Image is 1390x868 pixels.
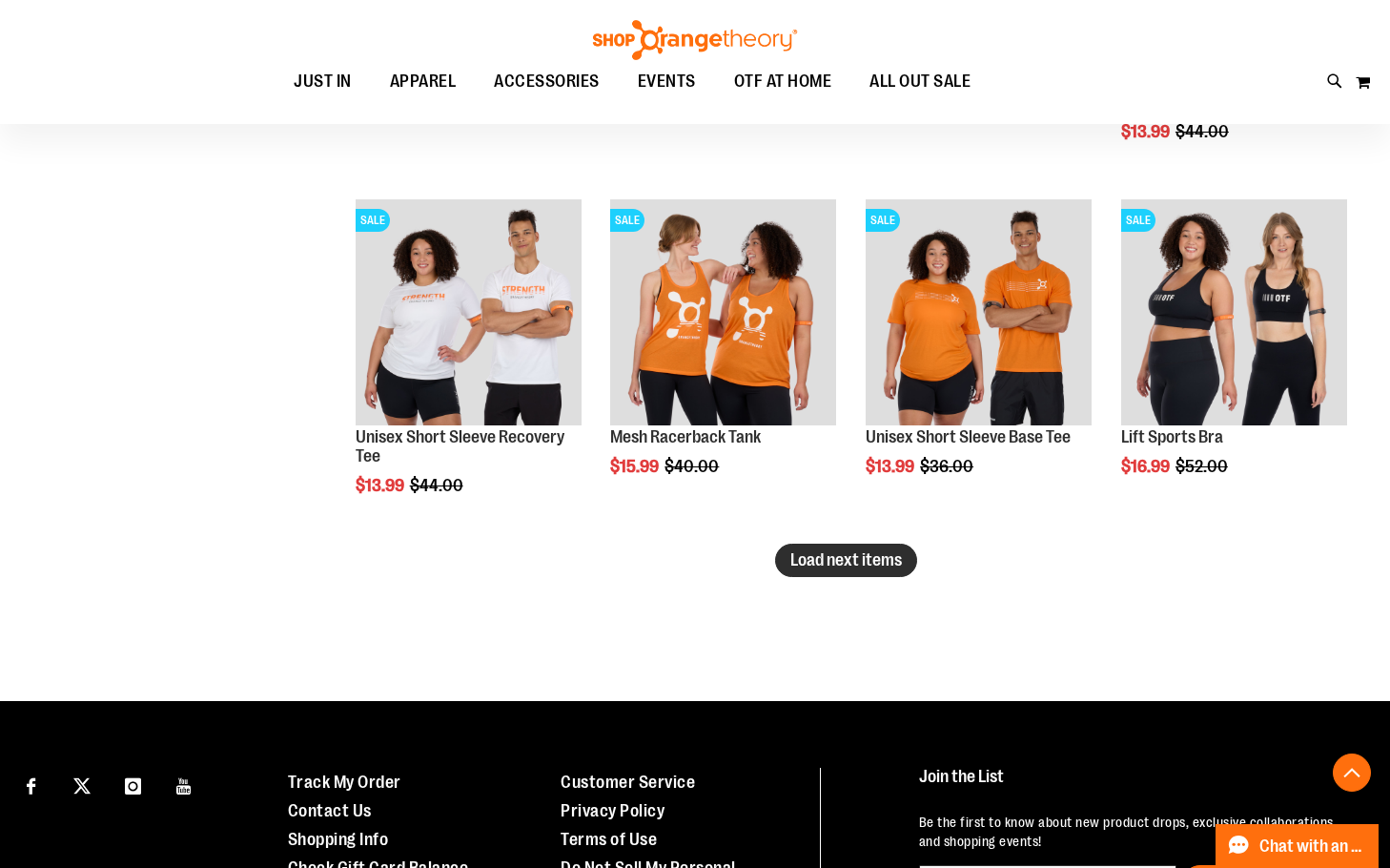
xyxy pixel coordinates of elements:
[601,190,846,525] div: product
[869,60,971,103] span: ALL OUT SALE
[1121,457,1173,476] span: $16.99
[664,457,722,476] span: $40.00
[866,199,1092,425] img: Product image for Unisex Short Sleeve Base Tee
[1112,190,1357,525] div: product
[866,209,900,232] span: SALE
[116,768,150,801] a: Visit our Instagram page
[610,209,644,232] span: SALE
[14,768,48,801] a: Visit our Facebook page
[356,427,564,465] a: Unisex Short Sleeve Recovery Tee
[294,60,352,103] span: JUST IN
[919,768,1354,803] h4: Join the List
[410,476,466,495] span: $44.00
[734,60,832,103] span: OTF AT HOME
[73,777,91,795] img: Twitter
[919,813,1354,851] p: Be the first to know about new product drops, exclusive collaborations, and shopping events!
[610,199,836,425] img: Product image for Mesh Racerback Tank
[356,199,582,428] a: Product image for Unisex Short Sleeve Recovery TeeSALE
[610,199,836,428] a: Product image for Mesh Racerback TankSALE
[356,209,390,232] span: SALE
[66,768,99,801] a: Visit our X page
[1175,122,1232,141] span: $44.00
[561,773,695,792] a: Customer Service
[168,768,201,801] a: Visit our Youtube page
[1121,122,1173,141] span: $13.99
[638,60,696,103] span: EVENTS
[356,476,407,495] span: $13.99
[920,457,976,476] span: $36.00
[1216,824,1380,868] button: Chat with an Expert
[346,190,591,544] div: product
[288,801,372,820] a: Contact Us
[1333,754,1371,792] button: Back To Top
[1121,209,1155,232] span: SALE
[1121,199,1347,428] a: Main view of 2024 October Lift Sports BraSALE
[561,830,657,849] a: Terms of Use
[610,457,662,476] span: $15.99
[866,457,917,476] span: $13.99
[1121,427,1223,446] a: Lift Sports Bra
[1121,199,1347,425] img: Main view of 2024 October Lift Sports Bra
[494,60,600,103] span: ACCESSORIES
[390,60,457,103] span: APPAREL
[288,773,401,792] a: Track My Order
[288,830,389,849] a: Shopping Info
[561,801,664,820] a: Privacy Policy
[356,199,582,425] img: Product image for Unisex Short Sleeve Recovery Tee
[1259,837,1367,856] span: Chat with an Expert
[866,427,1071,446] a: Unisex Short Sleeve Base Tee
[1175,457,1231,476] span: $52.00
[866,199,1092,428] a: Product image for Unisex Short Sleeve Base TeeSALE
[790,550,902,569] span: Load next items
[775,544,917,577] button: Load next items
[610,427,761,446] a: Mesh Racerback Tank
[856,190,1101,525] div: product
[590,20,800,60] img: Shop Orangetheory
